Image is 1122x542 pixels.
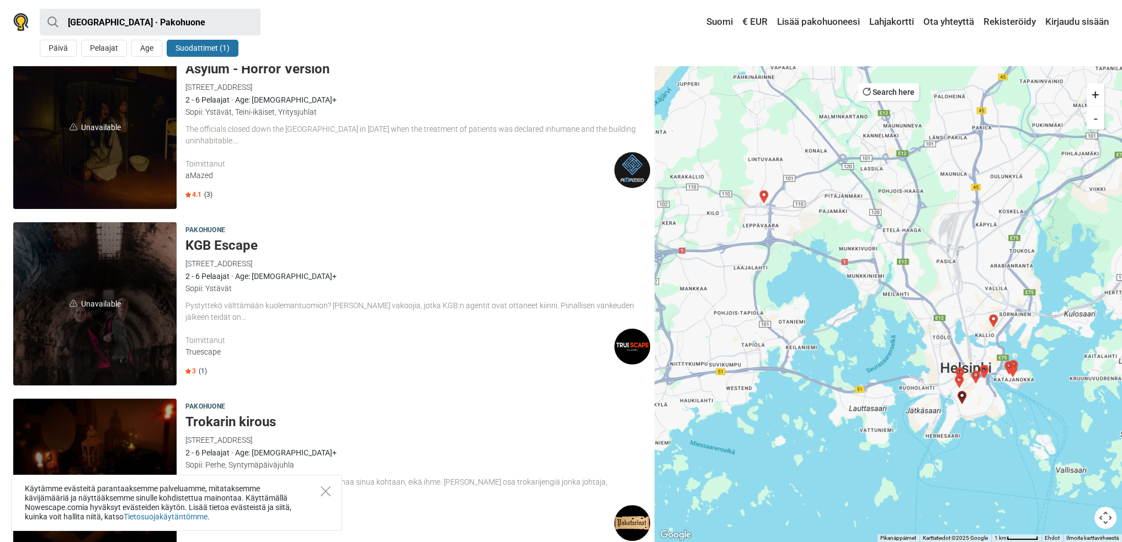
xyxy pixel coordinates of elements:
[858,83,919,101] button: Search here
[185,434,650,446] div: [STREET_ADDRESS]
[981,12,1039,32] a: Rekisteröidy
[774,12,863,32] a: Lisää pakohuoneesi
[185,368,191,374] img: Star
[991,534,1041,542] button: Kartan asteikko: 1 km / 53 pikseliä
[185,106,650,118] div: Sopii: Ystävät, Teini-ikäiset, Yritysjuhlat
[185,459,650,471] div: Sopii: Perhe, Syntymäpäiväjuhla
[70,299,77,307] img: unavailable
[185,523,614,534] div: Pakotarinat
[167,40,238,57] button: Suodattimet (1)
[185,224,225,237] span: Pakohuone
[614,329,650,364] img: Truescape
[13,13,29,31] img: Nowescape logo
[866,12,917,32] a: Lahjakortti
[987,314,1000,328] div: The Internship
[1003,361,1016,374] div: Airplane
[977,365,991,378] div: Director’s Cut
[921,12,977,32] a: Ota yhteyttä
[185,270,650,282] div: 2 - 6 Pelaajat · Age: [DEMOGRAPHIC_DATA]+
[955,391,969,404] div: KGB Escape
[1045,535,1060,541] a: Ehdot (avautuu uudelle välilehdelle)
[657,528,694,542] a: Avaa tämä alue Google Mapsissa (avautuu uuteen ikkunaan)
[185,476,650,500] div: Kostonhimoinen [PERSON_NAME] kantaa kaunaa sinua kohtaan, eikä ihme. [PERSON_NAME] osa trokarijen...
[1007,360,1020,373] div: Titanic
[185,190,201,199] span: 4.1
[696,12,736,32] a: Suomi
[185,257,650,270] div: [STREET_ADDRESS]
[995,535,1007,541] span: 1 km
[185,61,650,77] h5: Asylum - Horror Version
[40,40,77,57] button: Päivä
[185,335,614,346] div: Toimittanut
[185,170,614,181] div: aMazed
[614,152,650,188] img: aMazed
[131,40,162,57] button: Age
[1087,83,1104,106] button: +
[13,46,177,209] span: Unavailable
[880,534,916,542] button: Pikanäppäimet
[757,190,770,203] div: Trokarin kirous
[185,346,614,358] div: Truescape
[185,401,225,413] span: Pakohuone
[185,81,650,93] div: [STREET_ADDRESS]
[199,367,207,375] span: (1)
[1043,12,1109,32] a: Kirjaudu sisään
[185,300,650,323] div: Pystyttekö välttämään kuolemantuomion? [PERSON_NAME] vakoojia, jotka KGB:n agentit ovat ottaneet ...
[1087,106,1104,130] button: -
[11,475,342,531] div: Käytämme evästeitä parantaaksemme palveluamme, mitataksemme kävijämääriä ja näyttääksemme sinulle...
[1094,507,1116,529] button: Kartan kamerasäätimet
[969,371,982,384] div: Asylum - Horror Version
[953,375,966,388] div: Oopperan kummitus
[185,414,650,430] h5: Trokarin kirous
[81,40,127,57] button: Pelaajat
[185,282,650,294] div: Sopii: Ystävät
[70,123,77,131] img: unavailable
[657,528,694,542] img: Google
[923,535,988,541] span: Karttatiedot ©2025 Google
[953,367,966,380] div: Lady in Red
[321,486,331,496] button: Close
[699,18,706,26] img: Suomi
[13,222,177,385] a: unavailableUnavailable KGB Escape
[185,94,650,106] div: 2 - 6 Pelaajat · Age: [DEMOGRAPHIC_DATA]+
[1066,535,1119,541] a: Ilmoita karttavirheestä
[185,124,650,147] div: The officials closed down the [GEOGRAPHIC_DATA] in [DATE] when the treatment of patients was decl...
[185,192,191,197] img: Star
[185,238,650,254] h5: KGB Escape
[1002,361,1015,374] div: The Curse
[185,511,614,523] div: Toimittanut
[40,9,260,35] input: kokeile “London”
[13,222,177,385] span: Unavailable
[614,505,650,541] img: Pakotarinat
[740,12,770,32] a: € EUR
[13,46,177,209] a: unavailableUnavailable Asylum - Horror Version
[185,367,196,375] span: 3
[185,158,614,170] div: Toimittanut
[185,447,650,459] div: 2 - 6 Pelaajat · Age: [DEMOGRAPHIC_DATA]+
[124,512,208,521] a: Tietosuojakäytäntömme
[204,190,212,199] span: (3)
